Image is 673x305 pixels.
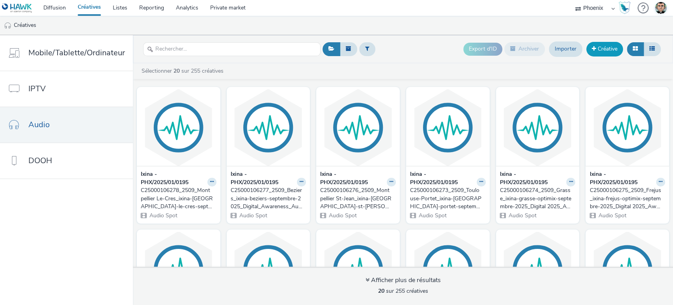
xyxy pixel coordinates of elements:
div: Afficher plus de résultats [365,276,441,285]
strong: Ixina - PHX/2025/01/0195 [320,170,385,186]
img: C25000106274_2509_Grasse_ixina-grasse-optimix-septembre-2025_Digital 2025_Awareness_Audio_Phoenix... [498,89,578,166]
a: Sélectionner sur 255 créatives [141,67,227,75]
button: Archiver [504,42,545,56]
span: IPTV [28,83,46,94]
div: C25000106274_2509_Grasse_ixina-grasse-optimix-septembre-2025_Digital 2025_Awareness_Audio_Phoenix... [500,186,572,211]
span: Audio Spot [149,212,177,219]
img: Hawk Academy [619,2,630,14]
strong: 20 [173,67,180,75]
a: C25000106274_2509_Grasse_ixina-grasse-optimix-septembre-2025_Digital 2025_Awareness_Audio_Phoenix... [500,186,576,211]
span: Audio Spot [239,212,267,219]
div: C25000106277_2509_Beziers_ixina-beziers-septembre-2025_Digital_Awareness_Audio_Phoenix_Phoenix_Mu... [231,186,303,211]
span: Audio Spot [597,212,626,219]
strong: Ixina - PHX/2025/01/0195 [141,170,205,186]
img: undefined Logo [2,3,32,13]
a: C25000106276_2509_Montpellier St-Jean_ixina-[GEOGRAPHIC_DATA]-st-[PERSON_NAME]-septembre-2025_Dig... [320,186,396,211]
img: audio [4,22,12,30]
div: C25000106275_2509_Frejus_ixina-frejus-optimix-septembre-2025_Digital 2025_Awareness_Audio_Phoenix... [589,186,662,211]
img: C25000106273_2509_Toulouse-Portet_ixina-toulouse-portet-septembre-2025_Digital_Awareness_Audio_Ph... [408,89,488,166]
a: C25000106275_2509_Frejus_ixina-frejus-optimix-septembre-2025_Digital 2025_Awareness_Audio_Phoenix... [589,186,665,211]
span: Mobile/Tablette/Ordinateur [28,47,125,58]
strong: Ixina - PHX/2025/01/0195 [231,170,295,186]
a: Créative [586,42,623,56]
span: Audio Spot [328,212,357,219]
img: C25000106275_2509_Frejus_ixina-frejus-optimix-septembre-2025_Digital 2025_Awareness_Audio_Phoenix... [587,89,667,166]
img: Thibaut CAVET [655,2,667,14]
a: Hawk Academy [619,2,634,14]
input: Rechercher... [143,42,321,56]
button: Grille [627,42,644,56]
div: C25000106278_2509_Montpellier Le-Cres_ixina-[GEOGRAPHIC_DATA]-le-cres-septembre-2025_Digital _Awa... [141,186,213,211]
a: Importer [549,41,582,56]
strong: Ixina - PHX/2025/01/0195 [500,170,565,186]
img: C25000106277_2509_Beziers_ixina-beziers-septembre-2025_Digital_Awareness_Audio_Phoenix_Phoenix_Mu... [229,89,308,166]
span: DOOH [28,155,52,166]
span: Audio Spot [418,212,447,219]
span: sur 255 créatives [378,287,428,295]
div: C25000106273_2509_Toulouse-Portet_ixina-[GEOGRAPHIC_DATA]-portet-septembre-2025_Digital_Awareness... [410,186,483,211]
a: C25000106277_2509_Beziers_ixina-beziers-septembre-2025_Digital_Awareness_Audio_Phoenix_Phoenix_Mu... [231,186,306,211]
strong: 20 [378,287,384,295]
button: Liste [643,42,661,56]
strong: Ixina - PHX/2025/01/0195 [589,170,654,186]
button: Export d'ID [463,43,502,55]
a: C25000106278_2509_Montpellier Le-Cres_ixina-[GEOGRAPHIC_DATA]-le-cres-septembre-2025_Digital _Awa... [141,186,216,211]
span: Audio Spot [508,212,537,219]
div: C25000106276_2509_Montpellier St-Jean_ixina-[GEOGRAPHIC_DATA]-st-[PERSON_NAME]-septembre-2025_Dig... [320,186,393,211]
img: C25000106276_2509_Montpellier St-Jean_ixina-montpellier-st-jean-septembre-2025_Digital_Awareness_... [318,89,398,166]
img: C25000106278_2509_Montpellier Le-Cres_ixina-montpellier-le-cres-septembre-2025_Digital _Awareness... [139,89,218,166]
span: Audio [28,119,50,130]
a: C25000106273_2509_Toulouse-Portet_ixina-[GEOGRAPHIC_DATA]-portet-septembre-2025_Digital_Awareness... [410,186,486,211]
strong: Ixina - PHX/2025/01/0195 [410,170,475,186]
